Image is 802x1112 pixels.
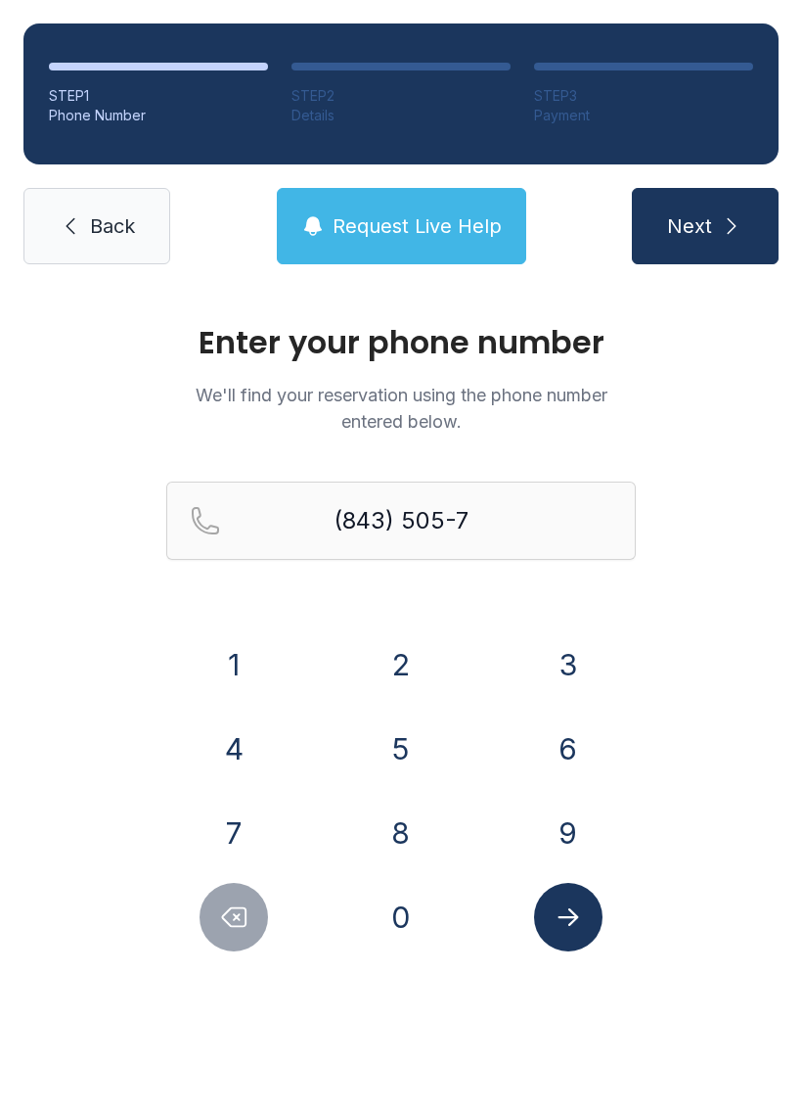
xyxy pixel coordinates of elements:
p: We'll find your reservation using the phone number entered below. [166,382,636,435]
button: 3 [534,630,602,699]
div: STEP 3 [534,86,753,106]
div: STEP 2 [291,86,511,106]
button: Submit lookup form [534,883,602,951]
button: 8 [367,799,435,867]
input: Reservation phone number [166,482,636,560]
div: Phone Number [49,106,268,125]
button: 7 [200,799,268,867]
button: 1 [200,630,268,699]
div: Payment [534,106,753,125]
span: Next [667,212,712,240]
div: STEP 1 [49,86,268,106]
button: 5 [367,715,435,783]
button: Delete number [200,883,268,951]
button: 4 [200,715,268,783]
button: 2 [367,630,435,699]
span: Request Live Help [333,212,502,240]
span: Back [90,212,135,240]
button: 9 [534,799,602,867]
button: 0 [367,883,435,951]
h1: Enter your phone number [166,327,636,358]
button: 6 [534,715,602,783]
div: Details [291,106,511,125]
